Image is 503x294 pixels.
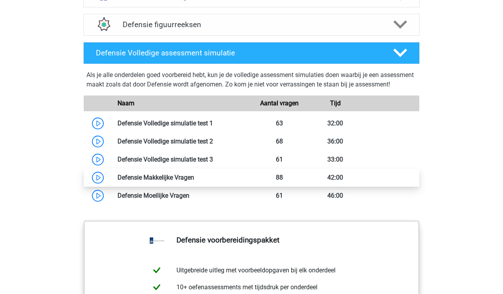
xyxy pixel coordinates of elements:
[80,42,423,64] a: Defensie Volledige assessment simulatie
[93,14,114,35] img: figuurreeksen
[96,48,380,57] h4: Defensie Volledige assessment simulatie
[112,173,251,182] div: Defensie Makkelijke Vragen
[112,137,251,146] div: Defensie Volledige simulatie test 2
[112,99,251,108] div: Naam
[112,119,251,128] div: Defensie Volledige simulatie test 1
[86,70,417,92] div: Als je alle onderdelen goed voorbereid hebt, kun je de volledige assessment simulaties doen waarb...
[307,99,363,108] div: Tijd
[251,99,307,108] div: Aantal vragen
[112,191,251,200] div: Defensie Moeilijke Vragen
[123,20,380,29] h4: Defensie figuurreeksen
[80,14,423,36] a: figuurreeksen Defensie figuurreeksen
[112,155,251,164] div: Defensie Volledige simulatie test 3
